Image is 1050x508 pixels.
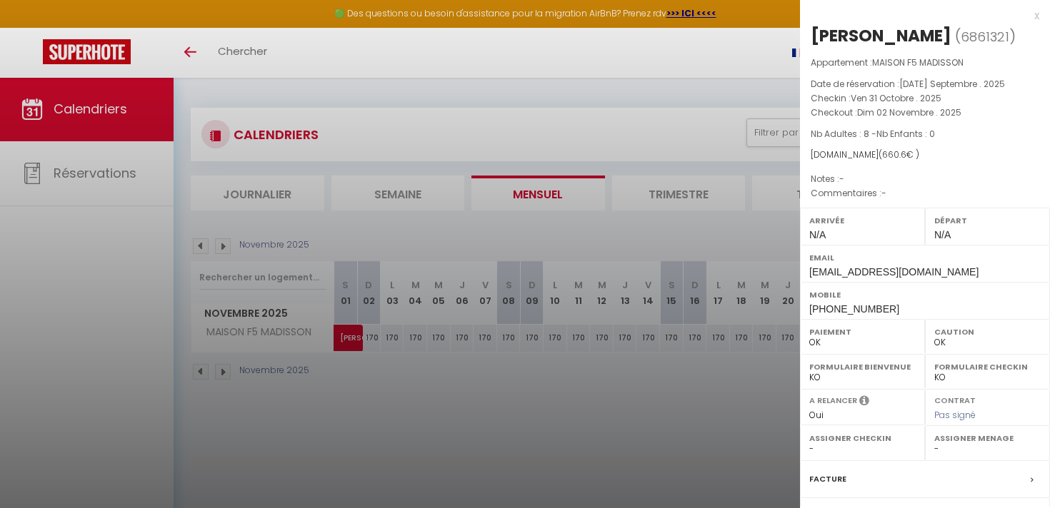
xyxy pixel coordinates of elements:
[809,288,1041,302] label: Mobile
[857,106,961,118] span: Dim 02 Novembre . 2025
[934,431,1041,445] label: Assigner Menage
[955,26,1016,46] span: ( )
[876,128,935,140] span: Nb Enfants : 0
[851,92,941,104] span: Ven 31 Octobre . 2025
[881,187,886,199] span: -
[809,395,857,407] label: A relancer
[809,325,916,339] label: Paiement
[934,213,1041,228] label: Départ
[809,250,1041,265] label: Email
[811,24,951,47] div: [PERSON_NAME]
[811,172,1039,186] p: Notes :
[811,186,1039,200] p: Commentaires :
[839,173,844,185] span: -
[934,325,1041,339] label: Caution
[859,395,869,410] i: Sélectionner OUI si vous souhaiter envoyer les séquences de messages post-checkout
[934,229,951,240] span: N/A
[811,148,1039,162] div: [DOMAIN_NAME]
[809,229,826,240] span: N/A
[934,360,1041,374] label: Formulaire Checkin
[961,28,1009,46] span: 6861321
[809,266,979,278] span: [EMAIL_ADDRESS][DOMAIN_NAME]
[899,78,1005,90] span: [DATE] Septembre . 2025
[809,472,846,487] label: Facture
[934,395,976,404] label: Contrat
[879,148,919,161] span: ( € )
[809,431,916,445] label: Assigner Checkin
[872,56,964,68] span: MAISON F5 MADISSON
[811,128,935,140] span: Nb Adultes : 8 -
[811,56,1039,70] p: Appartement :
[809,303,899,315] span: [PHONE_NUMBER]
[811,77,1039,91] p: Date de réservation :
[800,7,1039,24] div: x
[809,360,916,374] label: Formulaire Bienvenue
[809,213,916,228] label: Arrivée
[934,409,976,421] span: Pas signé
[811,91,1039,106] p: Checkin :
[882,148,906,161] span: 660.6
[811,106,1039,120] p: Checkout :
